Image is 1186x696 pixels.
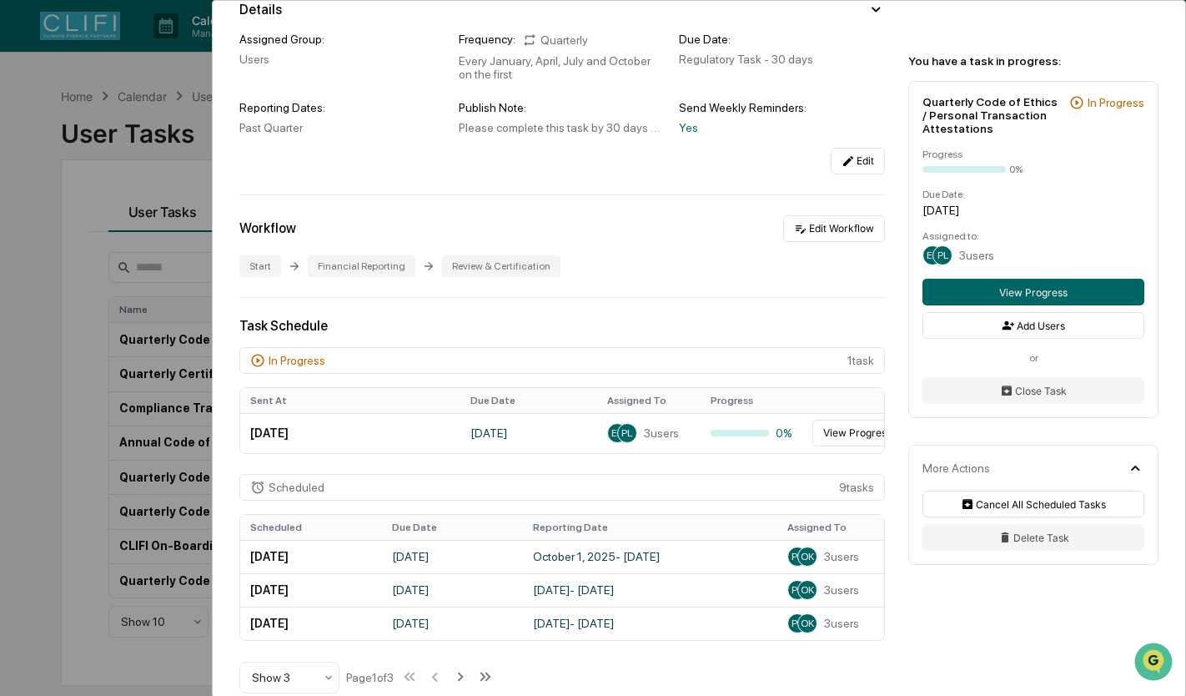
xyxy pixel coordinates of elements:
[777,515,884,540] th: Assigned To
[239,2,282,18] div: Details
[824,583,859,597] span: 3 users
[240,607,382,640] td: [DATE]
[17,35,304,62] p: How can we help?
[17,185,112,199] div: Past conversations
[239,255,281,277] div: Start
[922,312,1144,339] button: Add Users
[922,149,1144,160] div: Progress
[460,413,597,453] td: [DATE]
[166,414,202,426] span: Pylon
[922,377,1144,404] button: Close Task
[17,256,43,283] img: Michaeldziura
[927,250,938,261] span: EB
[17,128,47,158] img: 1746055101610-c473b297-6a78-478c-a979-82029cc54cd1
[922,524,1144,551] button: Delete Task
[523,515,776,540] th: Reporting Date
[783,215,885,242] button: Edit Workflow
[240,573,382,607] td: [DATE]
[118,413,202,426] a: Powered byPylon
[801,618,814,629] span: OK
[284,133,304,153] button: Start new chat
[269,481,324,494] div: Scheduled
[269,354,325,367] div: In Progress
[121,343,134,356] div: 🗄️
[459,54,665,81] div: Every January, April, July and October on the first
[922,189,1144,200] div: Due Date:
[33,228,47,241] img: 1746055101610-c473b297-6a78-478c-a979-82029cc54cd1
[35,128,65,158] img: 8933085812038_c878075ebb4cc5468115_72.jpg
[382,515,524,540] th: Due Date
[240,413,460,453] td: [DATE]
[711,426,794,440] div: 0%
[922,204,1144,217] div: [DATE]
[239,474,885,501] div: 9 task s
[812,420,902,446] button: View Progress
[52,272,121,285] span: Michaeldziura
[133,272,168,285] span: [DATE]
[239,347,885,374] div: 1 task
[382,540,524,573] td: [DATE]
[460,388,597,413] th: Due Date
[124,272,130,285] span: •
[908,54,1158,68] div: You have a task in progress:
[792,551,802,562] span: PL
[801,551,814,562] span: OK
[17,343,30,356] div: 🖐️
[239,101,445,114] div: Reporting Dates:
[382,607,524,640] td: [DATE]
[239,53,445,66] div: Users
[523,540,776,573] td: October 1, 2025 - [DATE]
[459,121,665,134] div: Please complete this task by 30 days after quarter end (i.e. 1/30, 4/30, 7/30, 10/30). If you hav...
[17,375,30,388] div: 🔎
[922,95,1063,135] div: Quarterly Code of Ethics / Personal Transaction Attestations
[922,279,1144,305] button: View Progress
[621,427,632,439] span: PL
[75,128,274,144] div: Start new chat
[922,352,1144,364] div: or
[644,426,679,440] span: 3 users
[52,227,135,240] span: [PERSON_NAME]
[831,148,885,174] button: Edit
[240,540,382,573] td: [DATE]
[75,144,229,158] div: We're available if you need us!
[523,607,776,640] td: [DATE] - [DATE]
[459,33,515,48] div: Frequency:
[308,255,415,277] div: Financial Reporting
[148,227,182,240] span: [DATE]
[346,671,394,684] div: Page 1 of 3
[240,515,382,540] th: Scheduled
[959,249,994,262] span: 3 users
[33,373,105,390] span: Data Lookup
[1133,641,1178,686] iframe: Open customer support
[442,255,560,277] div: Review & Certification
[259,182,304,202] button: See all
[792,618,802,629] span: PL
[597,388,701,413] th: Assigned To
[10,366,112,396] a: 🔎Data Lookup
[382,573,524,607] td: [DATE]
[1009,164,1023,175] div: 0%
[679,33,885,46] div: Due Date:
[239,33,445,46] div: Assigned Group:
[937,250,948,261] span: PL
[611,427,623,439] span: EB
[523,573,776,607] td: [DATE] - [DATE]
[679,53,885,66] div: Regulatory Task - 30 days
[679,101,885,114] div: Send Weekly Reminders:
[801,584,814,596] span: OK
[824,617,859,630] span: 3 users
[522,33,588,48] div: Quarterly
[33,341,108,358] span: Preclearance
[114,335,214,365] a: 🗄️Attestations
[792,584,802,596] span: PL
[459,101,665,114] div: Publish Note:
[824,550,859,563] span: 3 users
[679,121,885,134] div: Yes
[701,388,804,413] th: Progress
[138,341,207,358] span: Attestations
[922,491,1144,517] button: Cancel All Scheduled Tasks
[239,121,445,134] div: Past Quarter
[239,220,296,236] div: Workflow
[17,211,43,238] img: Jack Rasmussen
